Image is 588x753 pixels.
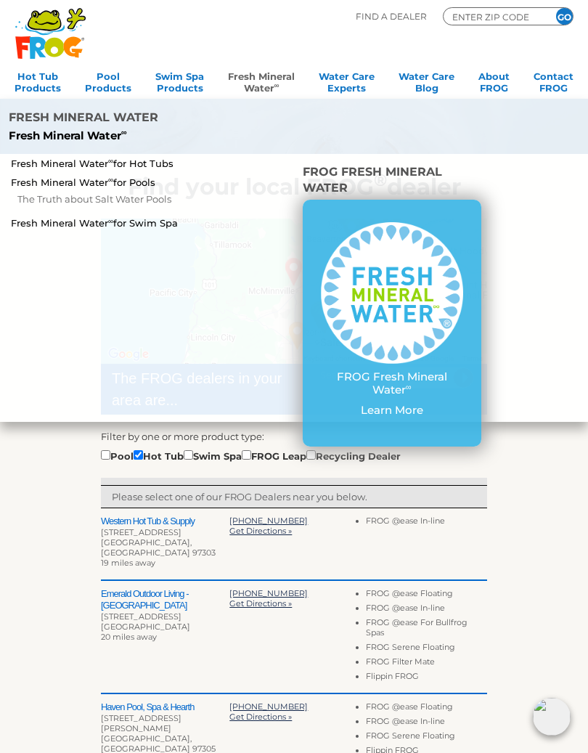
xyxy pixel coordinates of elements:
h4: FROG Fresh Mineral Water [303,164,481,200]
li: FROG Serene Floating [366,730,487,745]
input: Zip Code Form [451,10,538,23]
a: PoolProducts [85,66,131,95]
sup: ∞ [121,127,127,137]
div: [STREET_ADDRESS] [101,611,229,622]
a: ContactFROG [534,66,573,95]
li: FROG @ease Floating [366,701,487,716]
li: FROG Filter Mate [366,656,487,671]
sup: ∞ [406,382,412,392]
li: FROG @ease Floating [366,588,487,603]
a: The Truth about Salt Water Pools [17,191,192,207]
li: Flippin FROG [366,671,487,685]
h2: Haven Pool, Spa & Hearth [101,701,229,713]
p: Fresh Mineral Water [9,129,234,142]
li: FROG @ease For Bullfrog Spas [366,617,487,642]
h2: Emerald Outdoor Living - [GEOGRAPHIC_DATA] [101,588,229,611]
div: [GEOGRAPHIC_DATA], [GEOGRAPHIC_DATA] 97303 [101,537,229,558]
p: Find A Dealer [356,7,427,25]
a: Get Directions » [229,712,292,722]
p: FROG Fresh Mineral Water [321,370,463,396]
h4: Fresh Mineral Water [9,110,234,129]
p: Learn More [321,404,463,417]
li: FROG Serene Floating [366,642,487,656]
a: Water CareExperts [319,66,375,95]
a: Fresh MineralWater∞ [228,66,295,95]
a: [PHONE_NUMBER] [229,588,308,598]
a: Fresh Mineral Water∞for Swim Spa [11,216,192,229]
p: Please select one of our FROG Dealers near you below. [112,489,476,504]
sup: ∞ [108,217,113,225]
a: Get Directions » [229,526,292,536]
sup: ∞ [274,81,279,89]
li: FROG @ease In-line [366,716,487,730]
a: FROG Fresh Mineral Water∞ Learn More [321,222,463,425]
sup: ∞ [108,176,113,184]
a: Water CareBlog [399,66,454,95]
a: Fresh Mineral Water∞for Pools [11,176,192,189]
label: Filter by one or more product type: [101,429,264,444]
img: openIcon [533,698,571,736]
div: Pool Hot Tub Swim Spa FROG Leap Recycling Dealer [101,447,401,463]
div: [STREET_ADDRESS][PERSON_NAME] [101,713,229,733]
a: [PHONE_NUMBER] [229,701,308,712]
a: Hot TubProducts [15,66,61,95]
a: Swim SpaProducts [155,66,204,95]
a: Get Directions » [229,598,292,608]
a: AboutFROG [478,66,510,95]
input: GO [556,8,573,25]
a: [PHONE_NUMBER] [229,516,308,526]
div: [STREET_ADDRESS] [101,527,229,537]
span: 20 miles away [101,632,157,642]
sup: ∞ [108,157,113,165]
li: FROG @ease In-line [366,603,487,617]
h2: Western Hot Tub & Supply [101,516,229,527]
span: 19 miles away [101,558,155,568]
div: [GEOGRAPHIC_DATA] [101,622,229,632]
li: FROG @ease In-line [366,516,487,530]
a: Fresh Mineral Water∞for Hot Tubs [11,157,192,170]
